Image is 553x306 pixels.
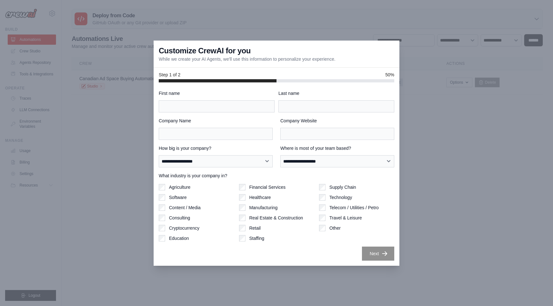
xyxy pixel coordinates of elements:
[169,184,190,190] label: Agriculture
[159,172,394,179] label: What industry is your company in?
[329,215,362,221] label: Travel & Leisure
[249,184,286,190] label: Financial Services
[280,145,394,151] label: Where is most of your team based?
[329,194,352,201] label: Technology
[169,215,190,221] label: Consulting
[169,194,187,201] label: Software
[169,235,189,241] label: Education
[159,118,273,124] label: Company Name
[362,247,394,261] button: Next
[278,90,394,96] label: Last name
[385,72,394,78] span: 50%
[169,225,199,231] label: Cryptocurrency
[249,204,278,211] label: Manufacturing
[249,225,261,231] label: Retail
[159,56,335,62] p: While we create your AI Agents, we'll use this information to personalize your experience.
[159,46,251,56] h3: Customize CrewAI for you
[159,145,273,151] label: How big is your company?
[159,90,275,96] label: First name
[329,225,341,231] label: Other
[249,194,271,201] label: Healthcare
[329,184,356,190] label: Supply Chain
[249,235,264,241] label: Staffing
[159,72,180,78] span: Step 1 of 2
[280,118,394,124] label: Company Website
[329,204,379,211] label: Telecom / Utilities / Petro
[249,215,303,221] label: Real Estate & Construction
[169,204,201,211] label: Content / Media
